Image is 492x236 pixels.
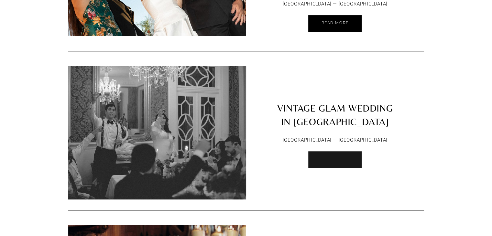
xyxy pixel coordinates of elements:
[246,66,424,132] a: VINTAGE GLAM WEDDING IN [GEOGRAPHIC_DATA]
[268,136,402,145] p: [GEOGRAPHIC_DATA] — [GEOGRAPHIC_DATA]
[63,66,251,199] img: VINTAGE GLAM WEDDING IN LISBON
[308,151,361,168] a: Read More
[321,157,348,161] span: Read More
[321,21,348,25] span: Read More
[308,15,361,32] a: Read More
